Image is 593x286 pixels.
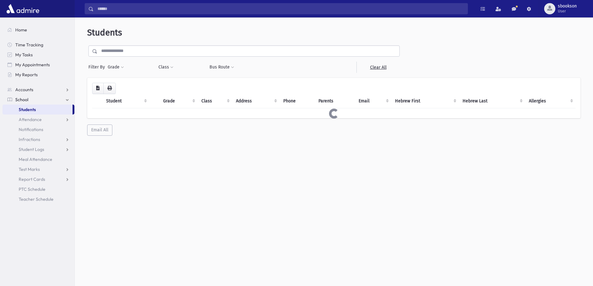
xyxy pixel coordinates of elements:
[87,124,112,136] button: Email All
[525,94,576,108] th: Allergies
[19,166,40,172] span: Test Marks
[209,62,234,73] button: Bus Route
[15,27,27,33] span: Home
[19,107,36,112] span: Students
[2,144,74,154] a: Student Logs
[232,94,280,108] th: Address
[19,147,44,152] span: Student Logs
[459,94,525,108] th: Hebrew Last
[159,94,197,108] th: Grade
[2,95,74,105] a: School
[19,117,42,122] span: Attendance
[15,42,43,48] span: Time Tracking
[103,83,116,94] button: Print
[15,62,50,68] span: My Appointments
[88,64,107,70] span: Filter By
[15,87,33,92] span: Accounts
[2,174,74,184] a: Report Cards
[2,124,74,134] a: Notifications
[19,196,54,202] span: Teacher Schedule
[102,94,149,108] th: Student
[2,194,74,204] a: Teacher Schedule
[15,52,33,58] span: My Tasks
[198,94,233,108] th: Class
[94,3,468,14] input: Search
[558,9,577,14] span: User
[19,186,45,192] span: PTC Schedule
[92,83,104,94] button: CSV
[15,97,28,102] span: School
[19,176,45,182] span: Report Cards
[2,85,74,95] a: Accounts
[2,70,74,80] a: My Reports
[2,164,74,174] a: Test Marks
[15,72,38,77] span: My Reports
[87,27,122,38] span: Students
[2,40,74,50] a: Time Tracking
[355,94,391,108] th: Email
[19,137,40,142] span: Infractions
[5,2,41,15] img: AdmirePro
[2,115,74,124] a: Attendance
[2,60,74,70] a: My Appointments
[2,184,74,194] a: PTC Schedule
[558,4,577,9] span: sbookson
[2,134,74,144] a: Infractions
[280,94,315,108] th: Phone
[315,94,355,108] th: Parents
[2,25,74,35] a: Home
[356,62,400,73] a: Clear All
[158,62,174,73] button: Class
[2,105,73,115] a: Students
[19,157,52,162] span: Meal Attendance
[2,154,74,164] a: Meal Attendance
[391,94,459,108] th: Hebrew First
[107,62,124,73] button: Grade
[2,50,74,60] a: My Tasks
[19,127,43,132] span: Notifications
